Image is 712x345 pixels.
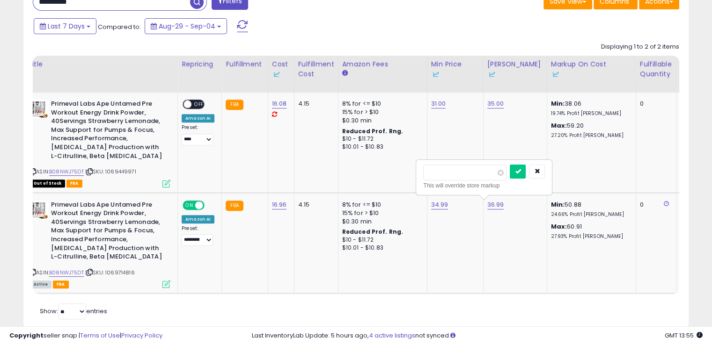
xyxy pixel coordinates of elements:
span: FBA [53,280,69,288]
div: 4.15 [298,100,331,108]
div: Markup on Cost [551,59,632,79]
div: Title [28,59,174,69]
span: All listings that are currently out of stock and unavailable for purchase on Amazon [30,180,65,187]
small: Amazon Fees. [342,69,348,78]
div: $10 - $11.72 [342,236,420,244]
div: Preset: [182,124,214,145]
div: Some or all of the values in this column are provided from Inventory Lab. [431,69,479,79]
div: Fulfillable Quantity [640,59,672,79]
img: 51KG6M2oTGL._SL40_.jpg [30,201,49,219]
div: Preset: [182,225,214,246]
div: 59.20 [551,122,629,139]
span: OFF [203,201,218,209]
strong: Copyright [9,331,44,340]
span: All listings currently available for purchase on Amazon [30,280,51,288]
p: 19.74% Profit [PERSON_NAME] [551,110,629,117]
div: This will override store markup [423,181,545,190]
div: $10 - $11.72 [342,135,420,143]
a: 4 active listings [369,331,415,340]
span: Show: entries [40,307,107,316]
div: 4.15 [298,201,331,209]
span: Aug-29 - Sep-04 [159,22,215,31]
img: InventoryLab Logo [272,70,281,79]
span: ON [184,201,195,209]
span: 2025-09-12 13:55 GMT [665,331,703,340]
span: | SKU: 1069714816 [85,269,135,276]
img: InventoryLab Logo [487,70,497,79]
img: InventoryLab Logo [431,70,440,79]
div: Fulfillment Cost [298,59,334,79]
div: Last InventoryLab Update: 5 hours ago, not synced. [252,331,703,340]
div: 60.91 [551,223,629,240]
div: Displaying 1 to 2 of 2 items [601,43,679,51]
b: Reduced Prof. Rng. [342,228,404,236]
div: $0.30 min [342,217,420,226]
button: Last 7 Days [34,18,96,34]
div: 8% for <= $10 [342,100,420,108]
a: 31.00 [431,99,446,108]
b: Min: [551,99,565,108]
img: InventoryLab Logo [551,70,560,79]
span: OFF [191,101,206,108]
a: Privacy Policy [121,331,162,340]
div: Amazon AI [182,114,214,122]
a: B08NWJ75DT [49,168,84,176]
a: B08NWJ75DT [49,269,84,277]
button: Aug-29 - Sep-04 [145,18,227,34]
b: Max: [551,121,567,130]
a: Terms of Use [80,331,120,340]
div: seller snap | | [9,331,162,340]
div: 8% for <= $10 [342,201,420,209]
div: $0.30 min [342,116,420,125]
b: Primeval Labs Ape Untamed Pre Workout Energy Drink Powder, 40Servings Strawberry Lemonade, Max Su... [51,100,165,163]
span: | SKU: 1069449971 [85,168,136,175]
b: Max: [551,222,567,231]
img: 51KG6M2oTGL._SL40_.jpg [30,100,49,118]
div: [PERSON_NAME] [487,59,543,79]
div: 15% for > $10 [342,209,420,217]
a: 16.08 [272,99,287,108]
span: FBA [66,180,82,187]
div: 50.88 [551,201,629,218]
p: 27.20% Profit [PERSON_NAME] [551,132,629,139]
a: 36.99 [487,200,504,209]
div: Some or all of the values in this column are provided from Inventory Lab. [551,69,632,79]
div: Fulfillment [226,59,264,69]
div: Some or all of the values in this column are provided from Inventory Lab. [487,69,543,79]
p: 24.66% Profit [PERSON_NAME] [551,211,629,218]
span: Compared to: [98,22,141,31]
a: 34.99 [431,200,448,209]
small: FBA [226,100,243,110]
b: Primeval Labs Ape Untamed Pre Workout Energy Drink Powder, 40Servings Strawberry Lemonade, Max Su... [51,201,165,264]
a: 16.96 [272,200,287,209]
div: 38.06 [551,100,629,117]
b: Min: [551,200,565,209]
b: Reduced Prof. Rng. [342,127,404,135]
div: Some or all of the values in this column are provided from Inventory Lab. [272,69,290,79]
a: 35.00 [487,99,504,108]
div: $10.01 - $10.83 [342,143,420,151]
p: 27.93% Profit [PERSON_NAME] [551,233,629,240]
div: 0 [640,100,669,108]
div: 0 [640,201,669,209]
small: FBA [226,201,243,211]
div: $10.01 - $10.83 [342,244,420,252]
div: Min Price [431,59,479,79]
div: Cost [272,59,290,79]
div: Repricing [182,59,218,69]
div: 15% for > $10 [342,108,420,116]
th: The percentage added to the cost of goods (COGS) that forms the calculator for Min & Max prices. [547,56,636,93]
span: Last 7 Days [48,22,85,31]
div: Amazon AI [182,215,214,223]
div: Amazon Fees [342,59,423,69]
